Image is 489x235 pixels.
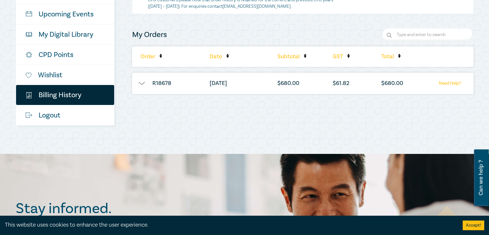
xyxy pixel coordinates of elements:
tspan: $ [27,93,28,96]
a: [EMAIL_ADDRESS][DOMAIN_NAME] [222,4,291,9]
h4: My Orders [132,30,167,40]
a: My Digital Library [16,24,114,44]
a: $Billing History [16,85,114,105]
a: Logout [16,105,114,125]
li: Subtotal [274,46,314,67]
li: Date [206,46,259,67]
li: Total [378,46,412,67]
a: CPD Points [16,45,114,65]
h2: Stay informed. [16,200,168,217]
li: $ 680.00 [378,73,412,94]
a: Need Help? [430,80,470,88]
button: Accept cookies [463,221,484,230]
a: Wishlist [16,65,114,85]
span: Can we help ? [478,153,484,202]
li: $ 61.82 [330,73,363,94]
div: This website uses cookies to enhance the user experience. [5,221,453,229]
li: $ 680.00 [274,73,314,94]
li: Order [132,46,192,67]
input: Search [382,28,474,41]
li: GST [330,46,363,67]
a: Upcoming Events [16,4,114,24]
li: R18678 [132,73,192,94]
li: [DATE] [206,73,259,94]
